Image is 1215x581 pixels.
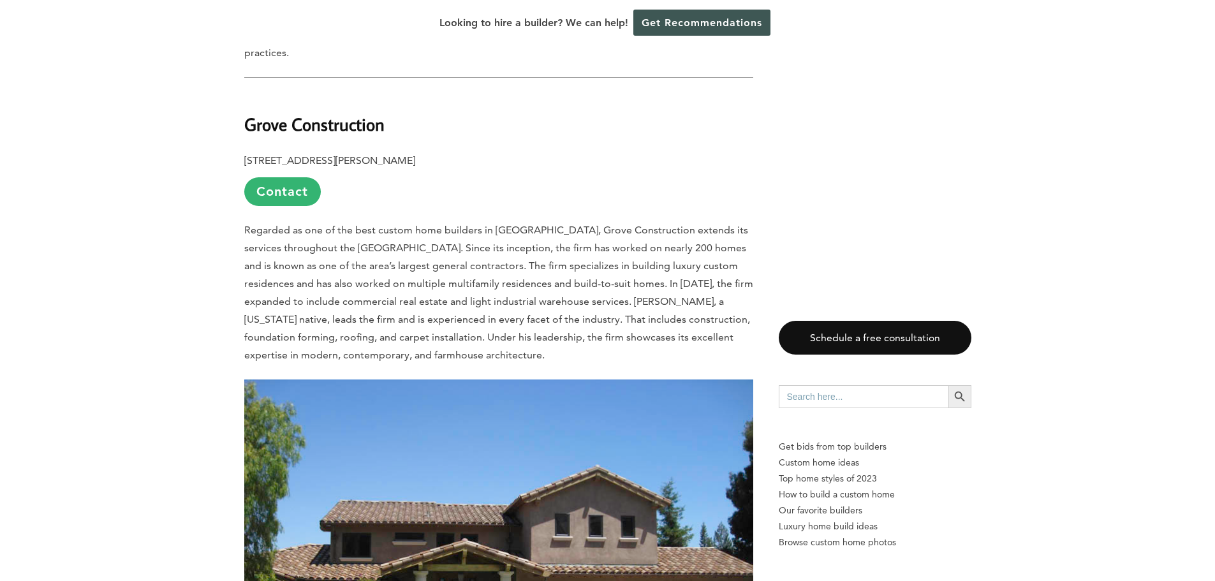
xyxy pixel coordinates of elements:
[244,177,321,206] a: Contact
[779,385,948,408] input: Search here...
[779,471,971,487] a: Top home styles of 2023
[953,390,967,404] svg: Search
[779,503,971,518] a: Our favorite builders
[779,518,971,534] a: Luxury home build ideas
[244,224,753,361] span: Regarded as one of the best custom home builders in [GEOGRAPHIC_DATA], Grove Construction extends...
[244,154,415,166] b: [STREET_ADDRESS][PERSON_NAME]
[244,113,385,135] b: Grove Construction
[633,10,770,36] a: Get Recommendations
[779,455,971,471] a: Custom home ideas
[779,534,971,550] a: Browse custom home photos
[779,487,971,503] a: How to build a custom home
[779,321,971,355] a: Schedule a free consultation
[779,439,971,455] p: Get bids from top builders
